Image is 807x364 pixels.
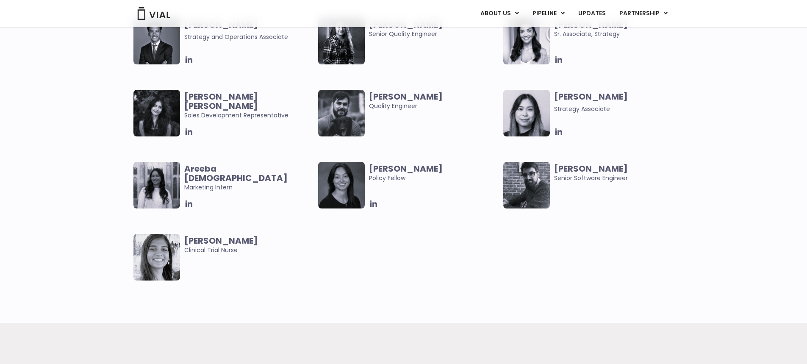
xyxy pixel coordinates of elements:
img: Headshot of smiling woman named Vanessa [503,90,550,136]
img: Smiling woman named Harman [133,90,180,136]
b: Areeba [DEMOGRAPHIC_DATA] [184,163,288,184]
b: [PERSON_NAME] [554,163,628,175]
span: Quality Engineer [369,92,499,111]
b: [PERSON_NAME] [184,235,258,247]
img: Smiling woman named Ana [503,18,550,64]
img: Smiling woman named Deepa [133,234,180,281]
b: [PERSON_NAME] [PERSON_NAME] [184,91,258,112]
img: Man smiling posing for picture [318,90,365,136]
a: UPDATES [571,6,612,21]
span: Senior Quality Engineer [369,20,499,39]
b: [PERSON_NAME] [369,91,443,103]
b: [PERSON_NAME] [554,91,628,103]
img: Headshot of smiling man named Urann [133,18,180,64]
img: Smiling woman named Claudia [318,162,365,208]
a: ABOUT USMenu Toggle [474,6,525,21]
span: Marketing Intern [184,164,314,192]
img: Smiling woman named Areeba [133,162,180,208]
span: Sales Development Representative [184,92,314,120]
img: Smiling man named Dugi Surdulli [503,162,550,208]
span: Sr. Associate, Strategy [554,20,684,39]
span: Strategy and Operations Associate [184,33,288,41]
span: Senior Software Engineer [554,164,684,183]
a: PIPELINEMenu Toggle [526,6,571,21]
img: Vial Logo [137,7,171,20]
span: Strategy Associate [554,105,610,113]
span: Policy Fellow [369,164,499,183]
b: [PERSON_NAME] [369,163,443,175]
span: Clinical Trial Nurse [184,236,314,255]
a: PARTNERSHIPMenu Toggle [613,6,674,21]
